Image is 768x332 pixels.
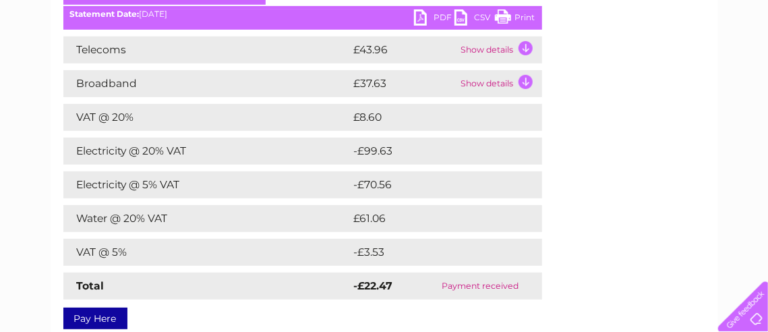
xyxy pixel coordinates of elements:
[531,57,556,67] a: Water
[495,9,535,29] a: Print
[564,57,594,67] a: Energy
[351,239,513,266] td: -£3.53
[63,205,351,232] td: Water @ 20% VAT
[77,279,105,292] strong: Total
[63,308,127,329] a: Pay Here
[351,205,514,232] td: £61.06
[723,57,755,67] a: Log out
[514,7,607,24] a: 0333 014 3131
[351,171,517,198] td: -£70.56
[351,70,458,97] td: £37.63
[63,171,351,198] td: Electricity @ 5% VAT
[63,9,542,19] div: [DATE]
[351,104,511,131] td: £8.60
[651,57,670,67] a: Blog
[678,57,711,67] a: Contact
[351,36,458,63] td: £43.96
[458,36,542,63] td: Show details
[354,279,393,292] strong: -£22.47
[63,104,351,131] td: VAT @ 20%
[63,138,351,165] td: Electricity @ 20% VAT
[27,35,96,76] img: logo.png
[63,239,351,266] td: VAT @ 5%
[63,70,351,97] td: Broadband
[418,273,541,300] td: Payment received
[63,36,351,63] td: Telecoms
[351,138,518,165] td: -£99.63
[70,9,140,19] b: Statement Date:
[454,9,495,29] a: CSV
[602,57,643,67] a: Telecoms
[458,70,542,97] td: Show details
[66,7,703,65] div: Clear Business is a trading name of Verastar Limited (registered in [GEOGRAPHIC_DATA] No. 3667643...
[414,9,454,29] a: PDF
